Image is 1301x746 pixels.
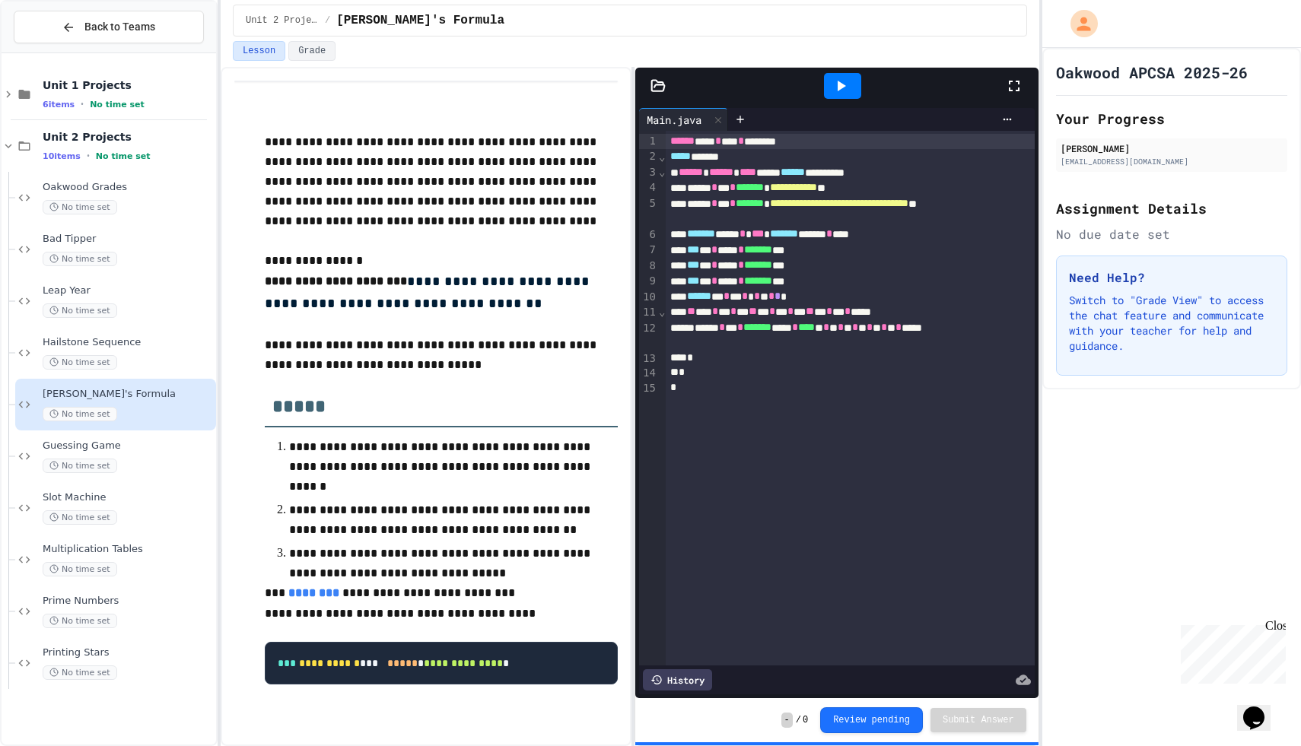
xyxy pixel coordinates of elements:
[930,708,1026,732] button: Submit Answer
[1237,685,1286,731] iframe: chat widget
[81,98,84,110] span: •
[803,714,808,726] span: 0
[43,284,213,297] span: Leap Year
[43,233,213,246] span: Bad Tipper
[87,150,90,162] span: •
[1054,6,1102,41] div: My Account
[781,713,793,728] span: -
[639,134,658,149] div: 1
[325,14,330,27] span: /
[6,6,105,97] div: Chat with us now!Close
[639,165,658,180] div: 3
[43,100,75,110] span: 6 items
[43,78,213,92] span: Unit 1 Projects
[43,355,117,370] span: No time set
[43,646,213,659] span: Printing Stars
[14,11,204,43] button: Back to Teams
[43,388,213,401] span: [PERSON_NAME]'s Formula
[639,259,658,274] div: 8
[43,491,213,504] span: Slot Machine
[639,112,709,128] div: Main.java
[43,562,117,576] span: No time set
[96,151,151,161] span: No time set
[1175,619,1286,684] iframe: chat widget
[639,381,658,396] div: 15
[43,665,117,680] span: No time set
[639,149,658,164] div: 2
[43,303,117,318] span: No time set
[43,459,117,473] span: No time set
[43,181,213,194] span: Oakwood Grades
[1061,156,1283,167] div: [EMAIL_ADDRESS][DOMAIN_NAME]
[1069,293,1274,354] p: Switch to "Grade View" to access the chat feature and communicate with your teacher for help and ...
[43,407,117,421] span: No time set
[658,306,666,318] span: Fold line
[658,166,666,178] span: Fold line
[43,130,213,144] span: Unit 2 Projects
[336,11,504,30] span: Heron's Formula
[639,108,728,131] div: Main.java
[43,510,117,525] span: No time set
[639,274,658,289] div: 9
[1056,198,1287,219] h2: Assignment Details
[43,543,213,556] span: Multiplication Tables
[639,180,658,195] div: 4
[639,305,658,320] div: 11
[43,440,213,452] span: Guessing Game
[43,151,81,161] span: 10 items
[796,714,801,726] span: /
[639,227,658,243] div: 6
[658,151,666,163] span: Fold line
[1056,108,1287,129] h2: Your Progress
[639,290,658,305] div: 10
[288,41,336,61] button: Grade
[820,707,923,733] button: Review pending
[943,714,1014,726] span: Submit Answer
[1056,225,1287,243] div: No due date set
[43,595,213,608] span: Prime Numbers
[1061,141,1283,155] div: [PERSON_NAME]
[639,351,658,367] div: 13
[233,41,285,61] button: Lesson
[43,252,117,266] span: No time set
[43,336,213,349] span: Hailstone Sequence
[643,669,712,690] div: History
[639,243,658,258] div: 7
[246,14,319,27] span: Unit 2 Projects
[639,321,658,351] div: 12
[1069,268,1274,287] h3: Need Help?
[84,19,155,35] span: Back to Teams
[639,366,658,381] div: 14
[43,614,117,628] span: No time set
[1056,62,1248,83] h1: Oakwood APCSA 2025-26
[639,196,658,227] div: 5
[90,100,145,110] span: No time set
[43,200,117,214] span: No time set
